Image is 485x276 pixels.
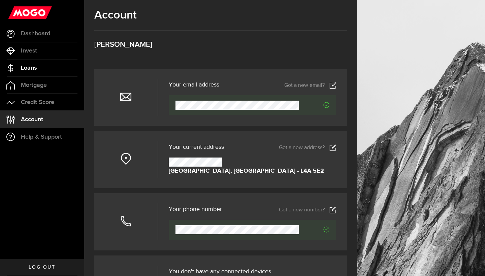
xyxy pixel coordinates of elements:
span: Help & Support [21,134,62,140]
button: Open LiveChat chat widget [5,3,26,23]
a: Got a new address? [279,144,336,151]
a: Got a new number? [279,207,336,213]
h3: Your email address [169,82,219,88]
span: Log out [29,265,55,270]
span: You don't have any connected devices [169,269,271,275]
span: Dashboard [21,31,50,37]
span: Invest [21,48,37,54]
h3: [PERSON_NAME] [94,41,347,48]
span: Your current address [169,144,224,150]
span: Verified [299,227,329,233]
h3: Your phone number [169,206,222,212]
span: Mortgage [21,82,47,88]
h1: Account [94,8,347,22]
span: Credit Score [21,99,54,105]
a: Got a new email? [284,82,336,89]
span: Account [21,116,43,123]
strong: [GEOGRAPHIC_DATA], [GEOGRAPHIC_DATA] - L4A 5E2 [169,167,324,176]
span: Verified [299,102,329,108]
span: Loans [21,65,37,71]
